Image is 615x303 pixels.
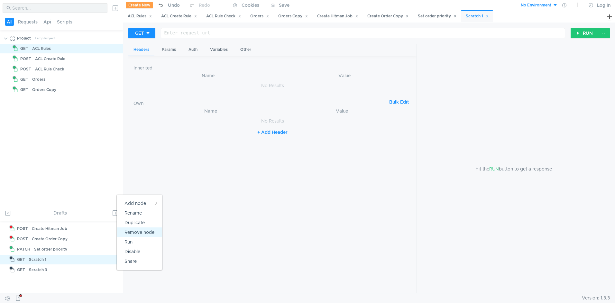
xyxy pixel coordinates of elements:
[124,248,140,255] app-tour-anchor: Disable
[117,198,162,208] button: Add node
[124,219,145,226] app-tour-anchor: Duplicate
[117,208,162,218] button: Rename
[124,209,142,217] app-tour-anchor: Rename
[117,227,162,237] button: Remove node
[117,247,162,256] button: Disable
[117,218,162,227] button: Duplicate
[117,256,162,266] button: Share
[124,200,146,206] app-tour-anchor: Add node
[124,238,133,246] app-tour-anchor: Run
[124,228,154,236] app-tour-anchor: Remove node
[117,237,162,247] button: Run
[124,257,137,265] app-tour-anchor: Share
